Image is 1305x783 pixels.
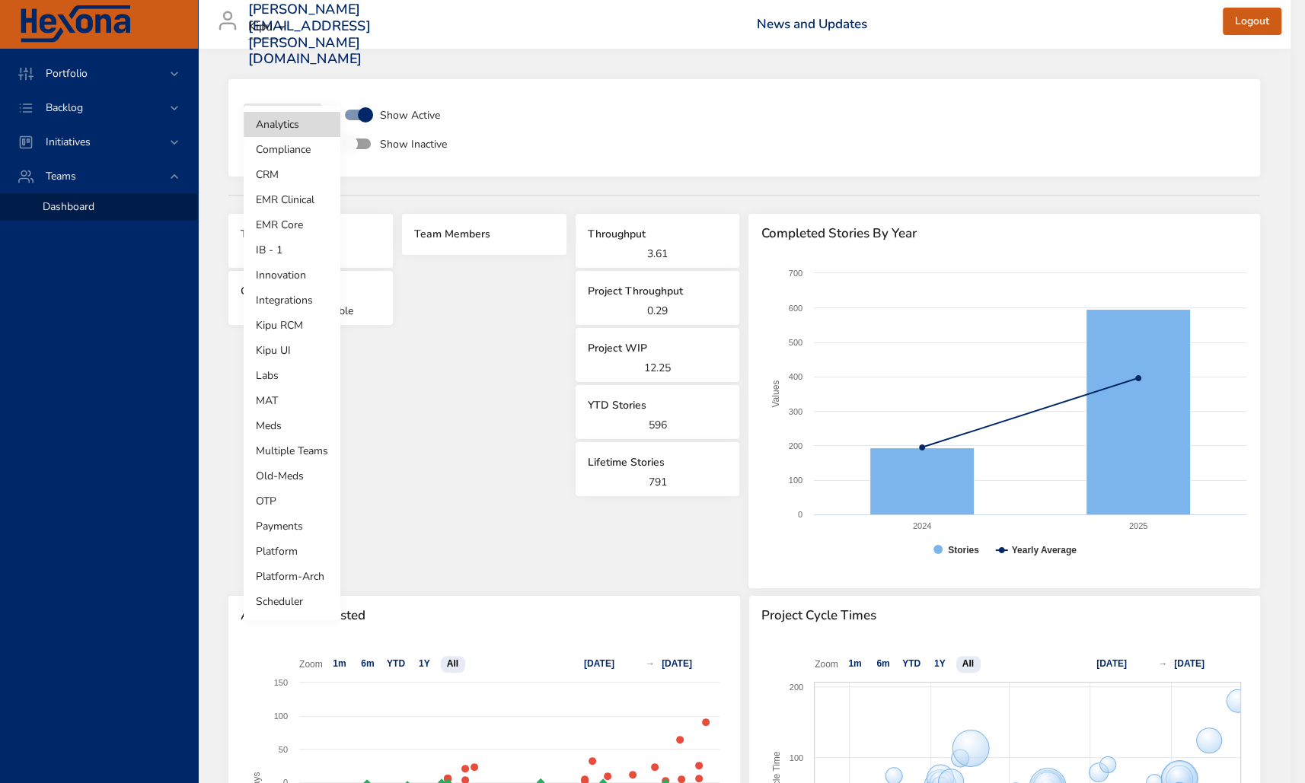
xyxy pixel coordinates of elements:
[244,413,340,438] li: Meds
[244,589,340,614] li: Scheduler
[244,288,340,313] li: Integrations
[244,463,340,489] li: Old-Meds
[244,438,340,463] li: Multiple Teams
[244,338,340,363] li: Kipu UI
[244,112,340,137] li: Analytics
[244,489,340,514] li: OTP
[244,388,340,413] li: MAT
[244,187,340,212] li: EMR Clinical
[244,539,340,564] li: Platform
[244,237,340,263] li: IB - 1
[244,514,340,539] li: Payments
[244,137,340,162] li: Compliance
[244,212,340,237] li: EMR Core
[244,564,340,589] li: Platform-Arch
[244,162,340,187] li: CRM
[244,313,340,338] li: Kipu RCM
[244,363,340,388] li: Labs
[244,263,340,288] li: Innovation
